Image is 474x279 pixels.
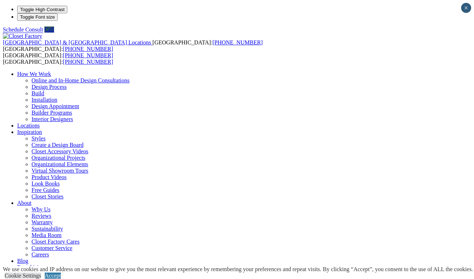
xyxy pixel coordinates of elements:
span: [GEOGRAPHIC_DATA]: [GEOGRAPHIC_DATA]: [3,39,263,52]
a: About [17,200,32,206]
a: Create a Design Board [32,142,83,148]
a: Organizational Elements [32,161,88,167]
a: Design Process [32,84,67,90]
a: [PHONE_NUMBER] [63,46,113,52]
a: Media Room [32,232,62,238]
a: Accept [45,273,61,279]
a: Organizational Projects [32,155,85,161]
button: Toggle High Contrast [17,6,67,13]
span: Toggle Font size [20,14,55,20]
a: Closet Factory Cares [32,239,79,245]
a: Locations [17,122,40,129]
a: Franchising [17,264,44,270]
a: Schedule Consult [3,27,43,33]
div: We use cookies and IP address on our website to give you the most relevant experience by remember... [3,266,473,273]
a: Reviews [32,213,51,219]
a: How We Work [17,71,51,77]
a: Styles [32,135,45,141]
img: Closet Factory [3,33,42,39]
a: Builder Programs [32,110,72,116]
button: Toggle Font size [17,13,58,21]
a: Customer Service [32,245,72,251]
button: Close [461,3,471,13]
a: Design Appointment [32,103,79,109]
a: Warranty [32,219,53,225]
a: Call [44,27,54,33]
a: Online and In-Home Design Consultations [32,77,130,83]
a: Cookie Settings [5,273,41,279]
a: Look Books [32,181,60,187]
a: Build [32,90,44,96]
a: [PHONE_NUMBER] [63,52,113,58]
a: Product Videos [32,174,67,180]
a: [PHONE_NUMBER] [63,59,113,65]
a: [GEOGRAPHIC_DATA] & [GEOGRAPHIC_DATA] Locations [3,39,153,45]
a: [PHONE_NUMBER] [212,39,262,45]
a: Inspiration [17,129,42,135]
a: Blog [17,258,28,264]
a: Sustainability [32,226,63,232]
a: Interior Designers [32,116,73,122]
span: Toggle High Contrast [20,7,64,12]
a: Why Us [32,206,50,212]
a: Installation [32,97,57,103]
a: Careers [32,251,49,258]
a: Free Guides [32,187,59,193]
a: Closet Stories [32,193,63,199]
span: [GEOGRAPHIC_DATA]: [GEOGRAPHIC_DATA]: [3,52,113,65]
span: [GEOGRAPHIC_DATA] & [GEOGRAPHIC_DATA] Locations [3,39,151,45]
a: Virtual Showroom Tours [32,168,88,174]
a: Closet Accessory Videos [32,148,88,154]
